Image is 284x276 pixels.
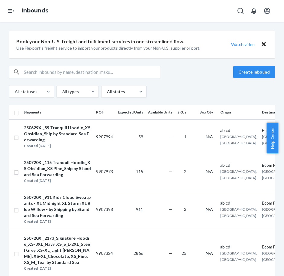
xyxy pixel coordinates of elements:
[234,5,247,17] button: Open Search Box
[220,207,257,218] span: [GEOGRAPHIC_DATA], [GEOGRAPHIC_DATA]
[220,244,257,250] div: ab cd
[220,200,257,206] div: ab cd
[24,159,91,178] div: 250720XI_115 Tranquil Hoodie_XS Obsidian_XS Pine_Ship by Standard Sea Forwarding
[14,89,15,95] input: All statuses
[115,105,146,120] th: Expected Units
[220,127,257,133] div: ab cd
[169,169,173,174] span: —
[94,154,115,189] td: 9907973
[206,251,213,256] span: N/A
[136,169,143,174] span: 115
[22,7,48,14] a: Inbounds
[220,169,257,180] span: [GEOGRAPHIC_DATA], [GEOGRAPHIC_DATA]
[184,134,186,139] span: 1
[184,207,186,212] span: 3
[169,207,173,212] span: —
[24,143,91,149] div: Created [DATE]
[260,40,268,49] button: Close
[21,105,94,120] th: Shipments
[24,66,160,78] input: Search inbounds by name, destination, msku...
[220,134,257,145] span: [GEOGRAPHIC_DATA], [GEOGRAPHIC_DATA]
[227,40,259,49] button: Watch video
[94,105,115,120] th: PO#
[24,125,91,143] div: 250629XI_59 Tranquil Hoodie_XS Obsidian_Ship by Standard Sea Forwarding
[94,120,115,154] td: 9907994
[134,251,143,256] span: 2866
[261,5,273,17] button: Open account menu
[206,134,213,139] span: N/A
[24,178,91,184] div: Created [DATE]
[5,5,17,17] button: Open Navigation
[169,251,173,256] span: —
[24,265,91,271] div: Created [DATE]
[16,45,200,51] p: Use Flexport’s freight service to import your products directly from your Non-U.S. supplier or port.
[191,105,218,120] th: Box Qty
[206,207,213,212] span: N/A
[17,2,53,20] ol: breadcrumbs
[146,105,175,120] th: Available Units
[233,66,275,78] button: Create inbound
[246,258,278,273] iframe: Opens a widget where you can chat to one of our agents
[218,105,260,120] th: Origin
[94,189,115,230] td: 9907398
[136,207,143,212] span: 911
[24,218,91,225] div: Created [DATE]
[206,169,213,174] span: N/A
[184,169,186,174] span: 2
[24,235,91,265] div: 250720XI_2173_Signature Hoodie_XS-3XL_Navy, XS_S_L-2XL_Steel Grey, XS-XL_Light [PERSON_NAME], XS-...
[220,162,257,168] div: ab cd
[175,105,191,120] th: SKUs
[220,251,257,262] span: [GEOGRAPHIC_DATA], [GEOGRAPHIC_DATA]
[266,123,278,153] button: Help Center
[138,134,143,139] span: 59
[16,38,184,45] p: Book your Non-U.S. freight and fulfillment services in one streamlined flow.
[169,134,173,139] span: —
[24,194,91,218] div: 250720XI_911 Kids Cloud Sweatpants - XL Midnight XL Storm XL Blue Willow - by Shipping by Standar...
[182,251,186,256] span: 25
[248,5,260,17] button: Open notifications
